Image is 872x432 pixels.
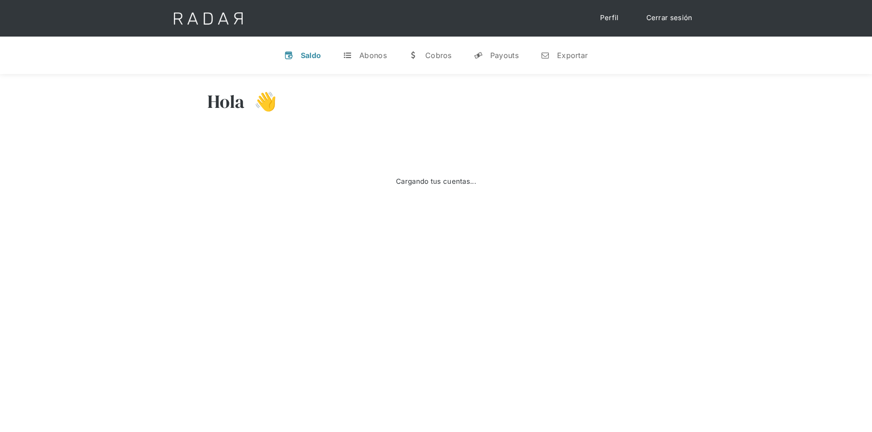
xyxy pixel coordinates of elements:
[343,51,352,60] div: t
[425,51,452,60] div: Cobros
[409,51,418,60] div: w
[637,9,702,27] a: Cerrar sesión
[301,51,321,60] div: Saldo
[541,51,550,60] div: n
[207,90,245,113] h3: Hola
[245,90,277,113] h3: 👋
[557,51,588,60] div: Exportar
[474,51,483,60] div: y
[490,51,519,60] div: Payouts
[396,176,476,187] div: Cargando tus cuentas...
[284,51,293,60] div: v
[591,9,628,27] a: Perfil
[359,51,387,60] div: Abonos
